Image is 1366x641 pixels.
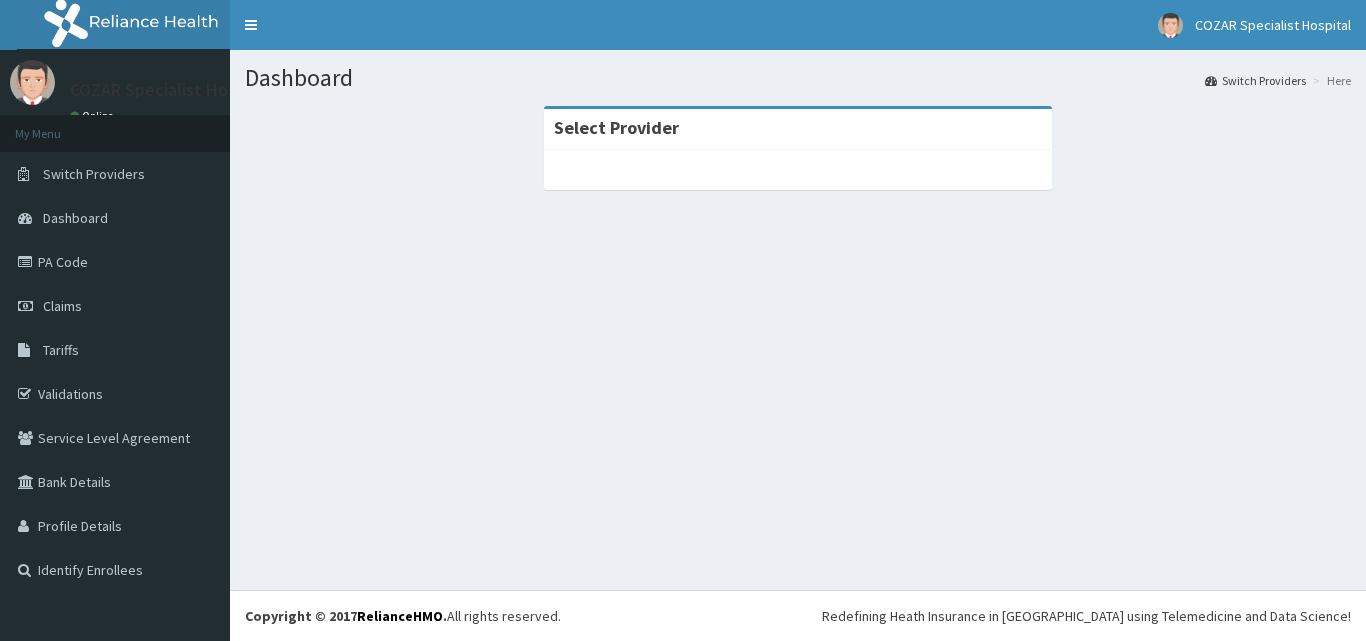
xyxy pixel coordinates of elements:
p: COZAR Specialist Hospital [70,81,272,99]
span: Switch Providers [43,165,145,183]
a: Online [70,109,118,123]
div: Redefining Heath Insurance in [GEOGRAPHIC_DATA] using Telemedicine and Data Science! [822,606,1351,626]
strong: Copyright © 2017 . [245,607,447,625]
footer: All rights reserved. [230,590,1366,641]
img: User Image [10,60,55,105]
img: User Image [1158,13,1183,38]
li: Here [1308,72,1351,89]
h1: Dashboard [245,65,1351,91]
span: Claims [43,297,82,315]
span: Tariffs [43,341,79,359]
strong: Select Provider [554,116,679,139]
a: RelianceHMO [357,607,443,625]
span: Dashboard [43,209,108,227]
span: COZAR Specialist Hospital [1195,16,1351,34]
a: Switch Providers [1205,72,1306,89]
